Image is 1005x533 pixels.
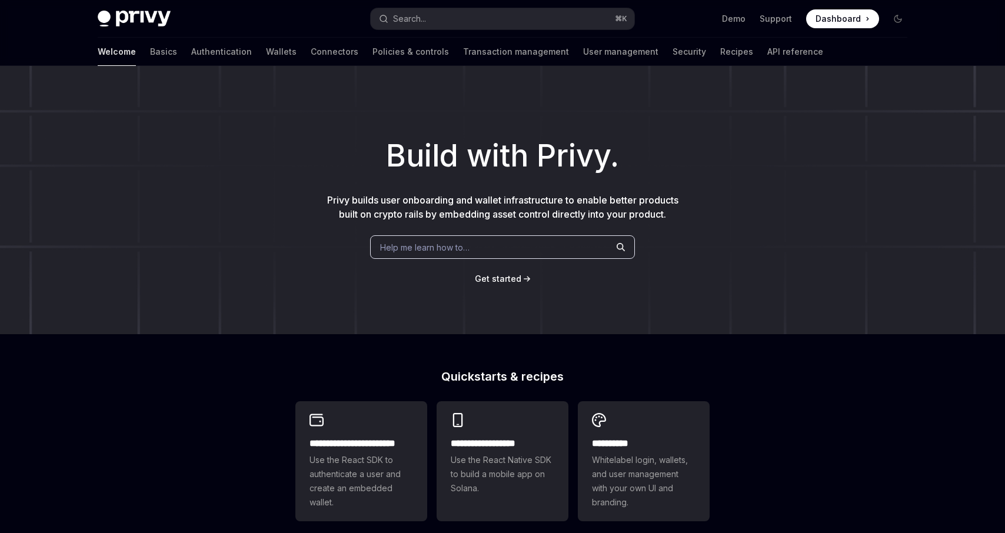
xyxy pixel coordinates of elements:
[372,38,449,66] a: Policies & controls
[98,38,136,66] a: Welcome
[673,38,706,66] a: Security
[475,273,521,285] a: Get started
[295,371,710,382] h2: Quickstarts & recipes
[720,38,753,66] a: Recipes
[615,14,627,24] span: ⌘ K
[310,453,413,509] span: Use the React SDK to authenticate a user and create an embedded wallet.
[380,241,470,254] span: Help me learn how to…
[760,13,792,25] a: Support
[816,13,861,25] span: Dashboard
[266,38,297,66] a: Wallets
[767,38,823,66] a: API reference
[475,274,521,284] span: Get started
[371,8,634,29] button: Open search
[463,38,569,66] a: Transaction management
[437,401,568,521] a: **** **** **** ***Use the React Native SDK to build a mobile app on Solana.
[19,133,986,179] h1: Build with Privy.
[583,38,658,66] a: User management
[311,38,358,66] a: Connectors
[722,13,746,25] a: Demo
[150,38,177,66] a: Basics
[451,453,554,495] span: Use the React Native SDK to build a mobile app on Solana.
[327,194,678,220] span: Privy builds user onboarding and wallet infrastructure to enable better products built on crypto ...
[592,453,695,509] span: Whitelabel login, wallets, and user management with your own UI and branding.
[888,9,907,28] button: Toggle dark mode
[393,12,426,26] div: Search...
[191,38,252,66] a: Authentication
[578,401,710,521] a: **** *****Whitelabel login, wallets, and user management with your own UI and branding.
[98,11,171,27] img: dark logo
[806,9,879,28] a: Dashboard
